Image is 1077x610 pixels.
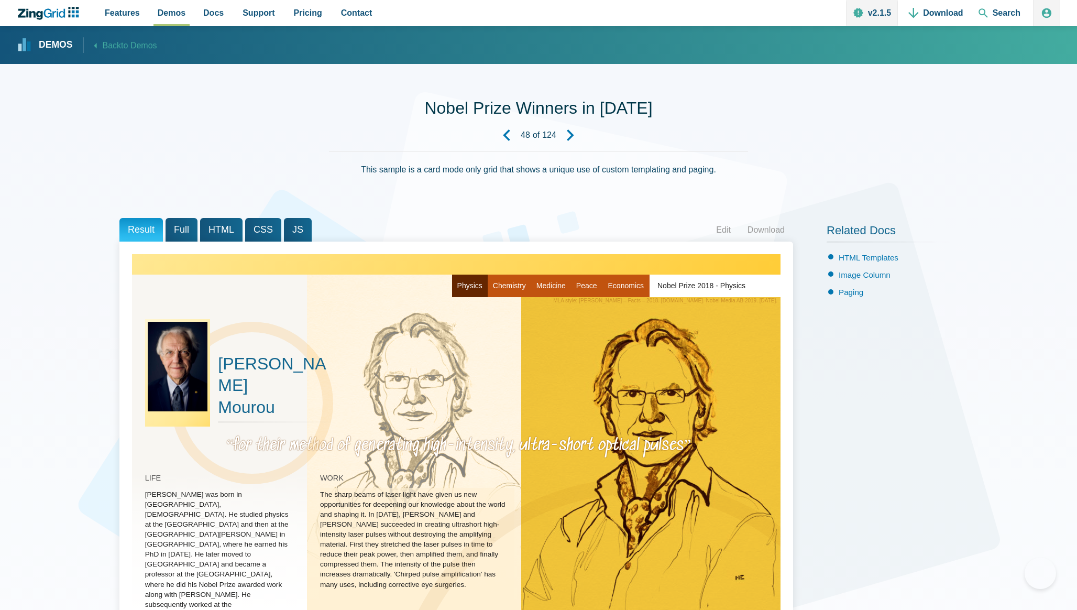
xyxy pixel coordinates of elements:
div: This sample is a card mode only grid that shows a unique use of custom templating and paging. [329,151,748,201]
strong: 48 [521,131,530,139]
a: Paging [839,288,863,297]
span: Economics [602,275,650,298]
span: Demos [158,6,185,20]
span: Medicine [531,275,571,298]
h1: Nobel Prize Winners in [DATE] [424,97,652,121]
iframe: Toggle Customer Support [1025,558,1056,589]
h2: [PERSON_NAME] Mourou [218,353,339,427]
a: Previous Demo [492,121,521,149]
span: Contact [341,6,372,20]
span: Chemistry [488,275,531,298]
a: MLA style: [PERSON_NAME] – Facts – 2018. [DOMAIN_NAME]. Nobel Media AB 2019. [DATE]. [553,298,777,303]
span: Physics [452,275,488,298]
a: HTML Templates [839,253,898,262]
h3: Life [145,473,301,483]
div: for their method of generating high-intensity, ultra-short optical pulses [226,431,691,459]
span: Result [119,218,163,242]
strong: 124 [542,131,556,139]
span: Pricing [294,6,322,20]
span: Docs [203,6,224,20]
h3: Work [320,473,514,483]
a: Image Column [839,270,891,279]
span: Features [105,6,140,20]
div: Nobel Prize 2018 - Physics [650,275,781,298]
span: Support [243,6,274,20]
a: Edit [708,222,739,238]
strong: Demos [39,40,73,50]
a: Demos [18,39,73,52]
span: HTML [200,218,243,242]
span: to Demos [121,41,157,50]
a: Backto Demos [83,38,157,53]
span: Peace [571,275,602,298]
a: ZingChart Logo. Click to return to the homepage [17,7,84,20]
a: Next Demo [556,121,585,149]
img: mourou-gerard-full.jpg [148,322,208,412]
span: Full [166,218,197,242]
span: JS [284,218,312,242]
span: Back [103,39,157,53]
span: of [533,131,540,139]
span: CSS [245,218,281,242]
a: Download [739,222,793,238]
h2: Related Docs [827,223,958,243]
